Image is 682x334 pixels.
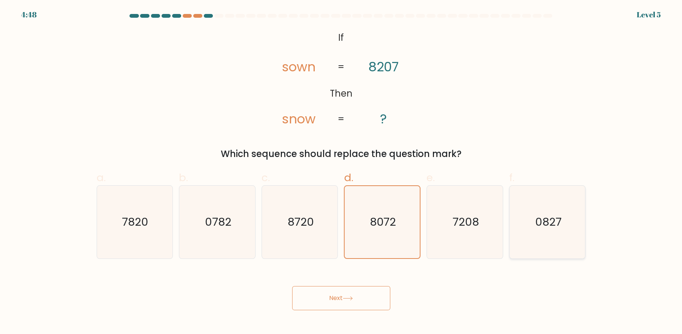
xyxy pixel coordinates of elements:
[368,58,399,76] tspan: 8207
[637,9,661,20] div: Level 5
[260,29,422,129] svg: @import url('[URL][DOMAIN_NAME]);
[292,286,390,310] button: Next
[97,170,106,185] span: a.
[535,214,561,229] text: 0827
[338,61,344,73] tspan: =
[370,214,396,229] text: 8072
[426,170,435,185] span: e.
[509,170,514,185] span: f.
[282,110,316,128] tspan: snow
[380,110,387,128] tspan: ?
[21,9,37,20] div: 4:48
[179,170,188,185] span: b.
[101,147,581,161] div: Which sequence should replace the question mark?
[262,170,270,185] span: c.
[338,31,344,44] tspan: If
[344,170,353,185] span: d.
[287,214,314,229] text: 8720
[338,113,344,125] tspan: =
[122,214,149,229] text: 7820
[330,87,353,100] tspan: Then
[282,58,316,76] tspan: sown
[452,214,479,229] text: 7208
[205,214,231,229] text: 0782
